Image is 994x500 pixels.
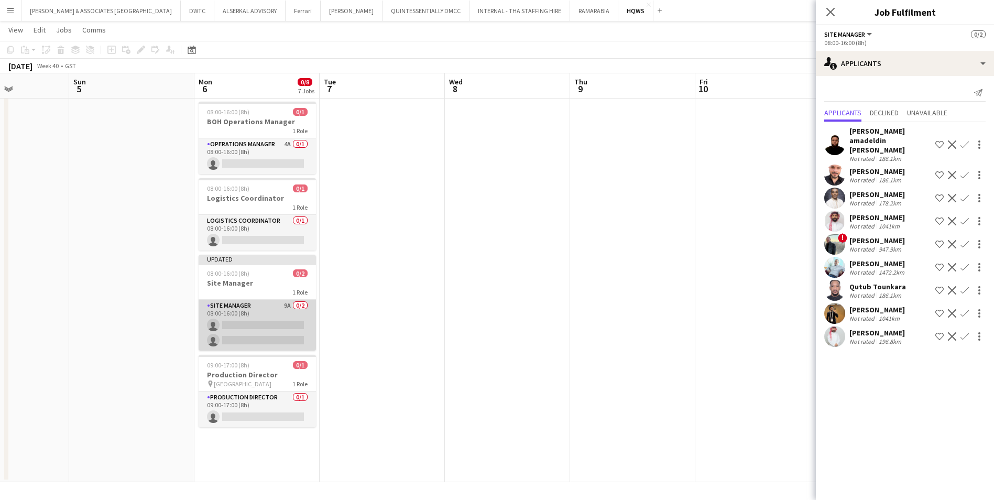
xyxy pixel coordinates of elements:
div: Not rated [849,222,877,230]
h3: Site Manager [199,278,316,288]
button: [PERSON_NAME] & ASSOCIATES [GEOGRAPHIC_DATA] [21,1,181,21]
span: [GEOGRAPHIC_DATA] [214,380,271,388]
span: 1 Role [292,127,308,135]
span: Week 40 [35,62,61,70]
div: 1041km [877,314,902,322]
span: 5 [72,83,86,95]
div: 186.1km [877,291,903,299]
div: [PERSON_NAME] [849,305,905,314]
span: Comms [82,25,106,35]
div: [PERSON_NAME] [849,190,905,199]
div: [PERSON_NAME] [849,328,905,338]
span: 10 [698,83,708,95]
button: RAMARABIA [570,1,618,21]
span: Site Manager [824,30,865,38]
span: Declined [870,109,899,116]
span: 08:00-16:00 (8h) [207,269,249,277]
div: [PERSON_NAME] [849,167,905,176]
a: Comms [78,23,110,37]
div: 1041km [877,222,902,230]
app-job-card: 08:00-16:00 (8h)0/1BOH Operations Manager1 RoleOperations Manager4A0/108:00-16:00 (8h) [199,102,316,174]
h3: Job Fulfilment [816,5,994,19]
span: 1 Role [292,203,308,211]
div: [DATE] [8,61,32,71]
div: 196.8km [877,338,903,345]
div: Not rated [849,314,877,322]
app-card-role: Site Manager9A0/208:00-16:00 (8h) [199,300,316,351]
span: Wed [449,77,463,86]
div: Not rated [849,155,877,162]
div: Not rated [849,291,877,299]
span: Mon [199,77,212,86]
span: 7 [322,83,336,95]
span: 0/2 [971,30,986,38]
span: ! [838,233,847,243]
div: GST [65,62,76,70]
span: 0/2 [293,269,308,277]
div: 186.1km [877,155,903,162]
span: Unavailable [907,109,947,116]
button: HQWS [618,1,653,21]
a: Edit [29,23,50,37]
div: 178.2km [877,199,903,207]
span: 0/1 [293,184,308,192]
span: Fri [700,77,708,86]
h3: BOH Operations Manager [199,117,316,126]
button: Site Manager [824,30,873,38]
span: View [8,25,23,35]
div: 947.9km [877,245,903,253]
h3: Logistics Coordinator [199,193,316,203]
div: [PERSON_NAME] [849,236,905,245]
button: Ferrari [286,1,321,21]
div: Not rated [849,176,877,184]
button: QUINTESSENTIALLY DMCC [383,1,469,21]
div: Qutub Tounkara [849,282,906,291]
button: DWTC [181,1,214,21]
span: 09:00-17:00 (8h) [207,361,249,369]
app-card-role: Production Director0/109:00-17:00 (8h) [199,392,316,427]
span: 0/1 [293,361,308,369]
span: 1 Role [292,288,308,296]
button: [PERSON_NAME] [321,1,383,21]
h3: Production Director [199,370,316,379]
button: INTERNAL - THA STAFFING HIRE [469,1,570,21]
span: Thu [574,77,587,86]
div: Not rated [849,199,877,207]
div: Not rated [849,245,877,253]
span: Tue [324,77,336,86]
div: 7 Jobs [298,87,314,95]
span: 1 Role [292,380,308,388]
div: [PERSON_NAME] amadeldin [PERSON_NAME] [849,126,931,155]
div: Applicants [816,51,994,76]
app-job-card: 09:00-17:00 (8h)0/1Production Director [GEOGRAPHIC_DATA]1 RoleProduction Director0/109:00-17:00 (8h) [199,355,316,427]
span: Sun [73,77,86,86]
div: [PERSON_NAME] [849,213,905,222]
div: Not rated [849,338,877,345]
button: ALSERKAL ADVISORY [214,1,286,21]
app-job-card: Updated08:00-16:00 (8h)0/2Site Manager1 RoleSite Manager9A0/208:00-16:00 (8h) [199,255,316,351]
app-card-role: Operations Manager4A0/108:00-16:00 (8h) [199,138,316,174]
div: Updated [199,255,316,263]
span: 0/1 [293,108,308,116]
div: 186.1km [877,176,903,184]
span: Jobs [56,25,72,35]
div: Not rated [849,268,877,276]
span: 8 [447,83,463,95]
span: 08:00-16:00 (8h) [207,184,249,192]
a: Jobs [52,23,76,37]
span: 0/8 [298,78,312,86]
span: Applicants [824,109,861,116]
app-job-card: 08:00-16:00 (8h)0/1Logistics Coordinator1 RoleLogistics Coordinator0/108:00-16:00 (8h) [199,178,316,251]
div: 08:00-16:00 (8h) [824,39,986,47]
div: [PERSON_NAME] [849,259,906,268]
a: View [4,23,27,37]
app-card-role: Logistics Coordinator0/108:00-16:00 (8h) [199,215,316,251]
span: 9 [573,83,587,95]
span: 6 [197,83,212,95]
span: Edit [34,25,46,35]
span: 08:00-16:00 (8h) [207,108,249,116]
